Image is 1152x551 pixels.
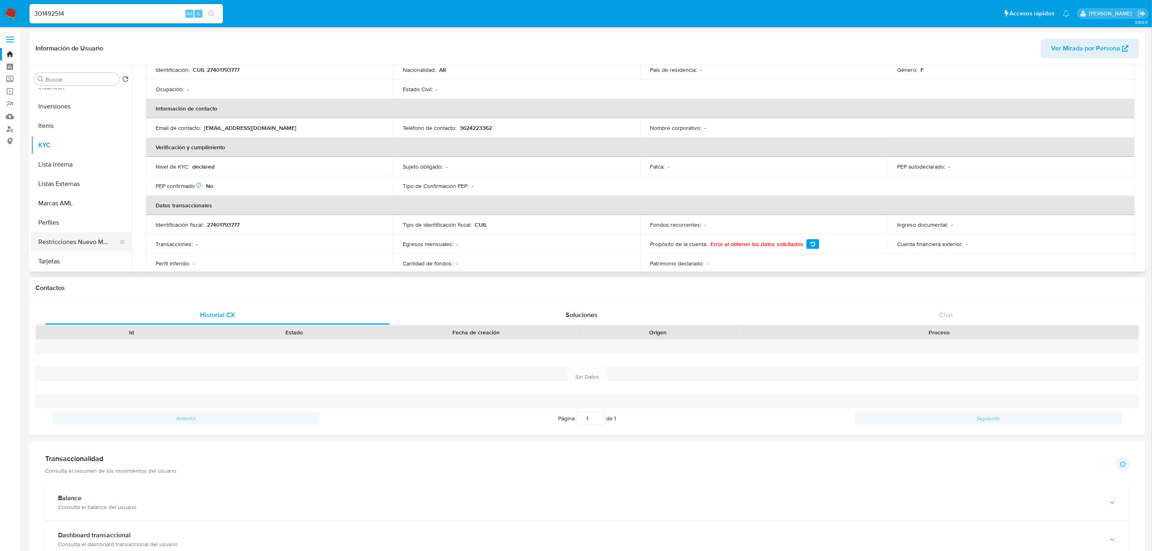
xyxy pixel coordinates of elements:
[207,221,240,228] p: 27401793777
[146,138,1135,157] th: Verificación y cumplimiento
[204,124,296,131] p: [EMAIL_ADDRESS][DOMAIN_NAME]
[146,99,1135,118] th: Información de contacto
[1137,9,1146,18] a: Salir
[122,76,129,85] button: Volver al orden por defecto
[582,328,734,336] div: Origen
[46,76,116,83] input: Buscar
[1051,39,1120,58] span: Ver Mirada por Persona
[650,66,697,73] p: País de residencia :
[193,66,240,73] p: CUIL 27401793777
[897,66,917,73] p: Género :
[31,155,132,174] button: Lista Interna
[710,240,803,248] span: Error al obtener los datos solicitados
[156,66,190,73] p: Identificación :
[381,328,571,336] div: Fecha de creación
[31,232,125,252] button: Restricciones Nuevo Mundo
[206,182,213,190] p: No
[558,412,617,425] span: Página de
[52,412,320,425] button: Anterior
[1063,10,1070,17] a: Notificaciones
[456,260,458,267] p: -
[446,163,448,170] p: -
[35,44,103,52] h1: Información de Usuario
[460,124,492,131] p: 3624223362
[156,182,203,190] p: PEP confirmado :
[1089,10,1135,17] p: eliana.eguerrero@mercadolibre.com
[704,124,706,131] p: -
[650,221,701,228] p: Fondos recurrentes :
[31,174,132,194] button: Listas Externas
[200,310,235,319] span: Historial CX
[187,86,189,93] p: -
[31,136,132,155] button: KYC
[156,86,184,93] p: Ocupación :
[650,163,665,170] p: Fatca :
[700,66,702,73] p: -
[197,10,200,17] span: s
[29,8,223,19] input: Buscar usuario o caso...
[403,163,443,170] p: Sujeto obligado :
[403,221,471,228] p: Tipo de identificación fiscal :
[156,221,204,228] p: Identificación fiscal :
[31,213,132,232] button: Perfiles
[439,66,446,73] p: AR
[219,328,370,336] div: Estado
[897,240,963,248] p: Cuenta financiera exterior :
[403,124,456,131] p: Teléfono de contacto :
[156,240,193,248] p: Transacciones :
[37,76,44,82] button: Buscar
[897,221,948,228] p: Ingreso documental :
[403,86,433,93] p: Estado Civil :
[650,240,707,248] p: Propósito de la cuenta :
[566,310,598,319] span: Soluciones
[1010,9,1055,18] span: Accesos rápidos
[966,240,968,248] p: -
[475,221,487,228] p: CUIL
[156,163,189,170] p: Nivel de KYC :
[403,240,453,248] p: Egresos mensuales :
[951,221,953,228] p: -
[156,124,201,131] p: Email de contacto :
[1041,39,1139,58] button: Ver Mirada por Persona
[156,260,190,267] p: Perfil Inferido :
[193,260,195,267] p: -
[186,10,193,17] span: Alt
[745,328,1133,336] div: Proceso
[35,284,1139,292] h1: Contactos
[403,260,453,267] p: Cantidad de fondos :
[897,163,945,170] p: PEP autodeclarado :
[855,412,1122,425] button: Siguiente
[31,97,132,116] button: Inversiones
[650,260,704,267] p: Patrimonio declarado :
[31,116,132,136] button: Items
[31,194,132,213] button: Marcas AML
[472,182,473,190] p: -
[668,163,669,170] p: -
[403,182,469,190] p: Tipo de Confirmación PEP :
[456,240,458,248] p: -
[948,163,950,170] p: -
[436,86,437,93] p: -
[939,310,953,319] span: Chat
[650,124,701,131] p: Nombre corporativo :
[707,260,708,267] p: -
[403,66,436,73] p: Nacionalidad :
[56,328,207,336] div: Id
[31,252,132,271] button: Tarjetas
[196,240,198,248] p: -
[704,221,706,228] p: -
[146,196,1135,215] th: Datos transaccionales
[615,414,617,422] span: 1
[921,66,924,73] p: F
[192,163,215,170] p: declared
[203,8,220,19] button: search-icon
